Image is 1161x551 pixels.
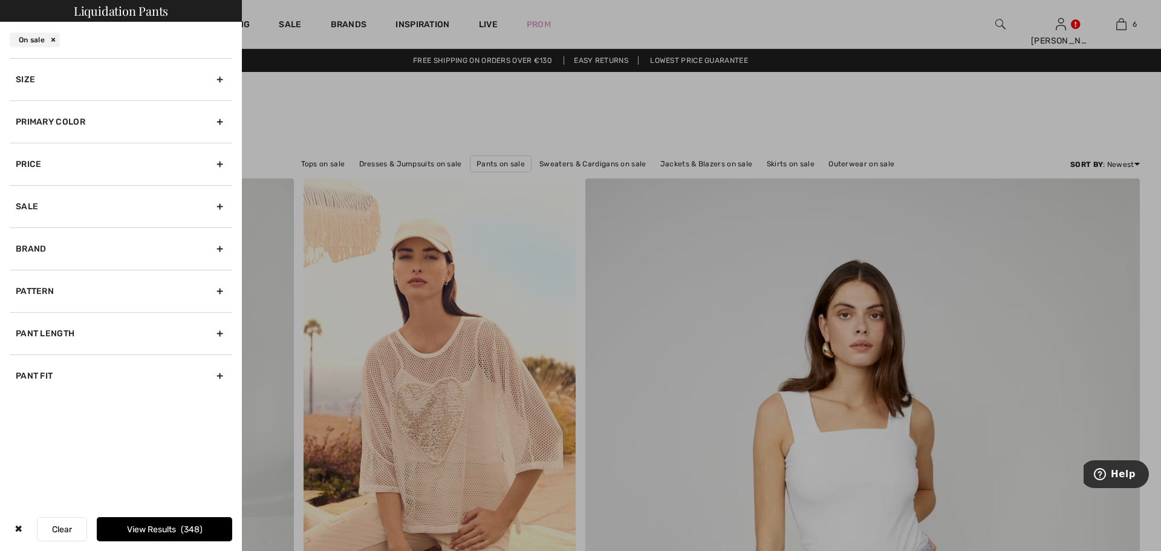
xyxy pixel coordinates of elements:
[10,312,232,354] div: Pant Length
[37,517,87,541] button: Clear
[10,58,232,100] div: Size
[10,100,232,143] div: Primary Color
[10,143,232,185] div: Price
[10,227,232,270] div: Brand
[10,33,60,47] div: On sale
[10,354,232,397] div: Pant Fit
[97,517,232,541] button: View Results348
[181,524,203,535] span: 348
[10,517,27,541] div: ✖
[10,270,232,312] div: Pattern
[1084,460,1149,491] iframe: Opens a widget where you can find more information
[10,185,232,227] div: Sale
